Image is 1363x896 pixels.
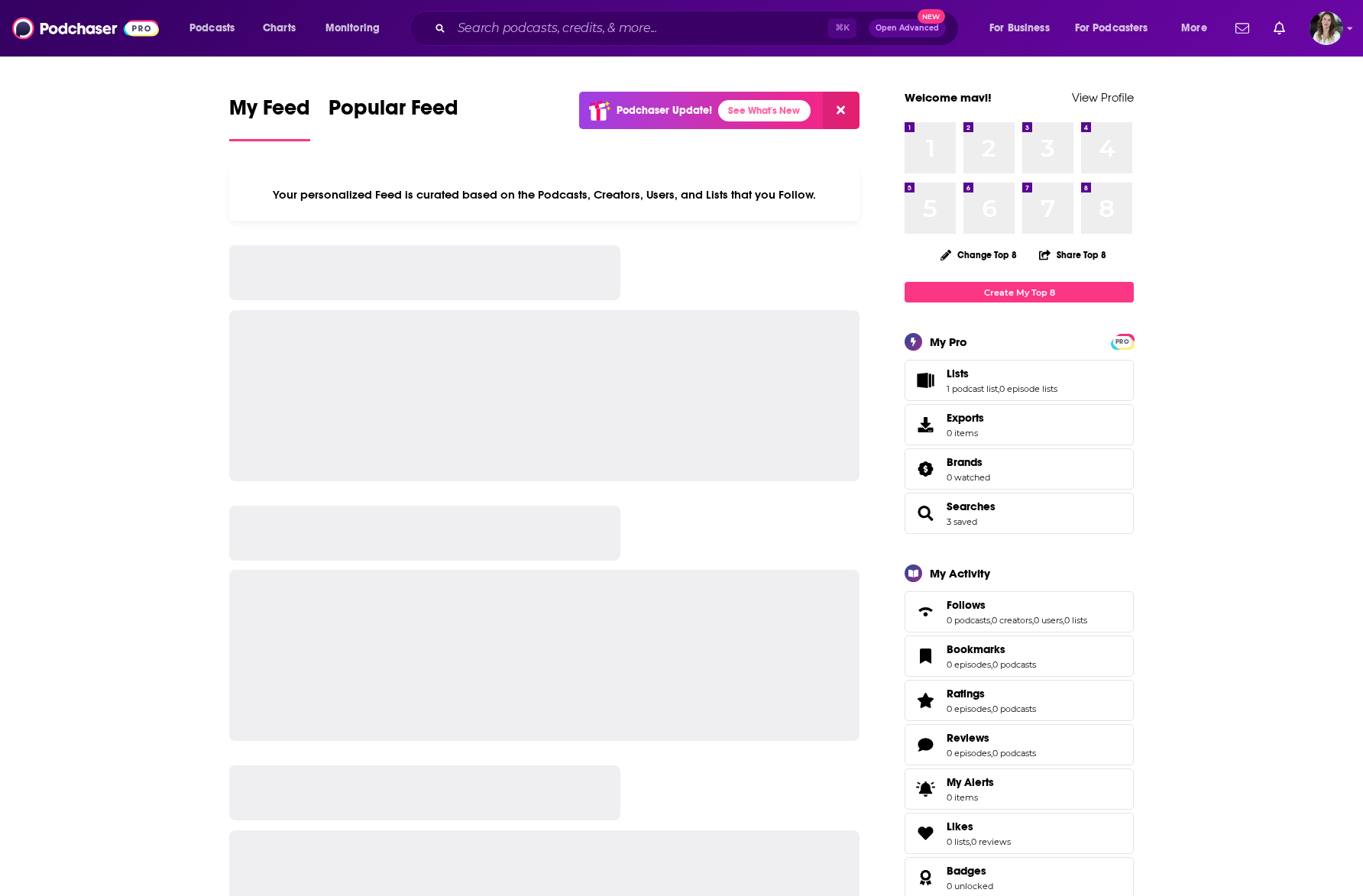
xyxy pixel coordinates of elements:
a: View Profile [1072,90,1134,105]
a: Create My Top 8 [905,282,1134,302]
a: 0 podcasts [992,704,1036,714]
a: 0 podcasts [947,615,990,626]
span: , [998,383,999,394]
span: Reviews [947,731,989,745]
a: 0 episodes [947,659,991,670]
span: PRO [1113,336,1132,348]
span: 0 items [947,792,994,803]
span: Popular Feed [329,95,458,130]
p: Podchaser Update! [617,104,712,117]
span: , [990,615,992,626]
a: Show notifications dropdown [1267,15,1291,41]
a: See What's New [718,100,811,121]
input: Search podcasts, credits, & more... [452,16,828,40]
span: My Alerts [947,775,994,789]
a: Brands [910,458,941,480]
img: Podchaser - Follow, Share and Rate Podcasts [12,14,159,43]
a: Likes [947,820,1011,833]
a: Badges [947,864,993,878]
span: , [1063,615,1064,626]
span: Exports [947,411,984,425]
a: Bookmarks [947,642,1036,656]
a: Badges [910,867,941,888]
button: Change Top 8 [931,245,1026,264]
a: Follows [910,601,941,623]
span: Ratings [905,680,1134,721]
span: , [991,748,992,759]
a: 0 lists [1064,615,1087,626]
a: Ratings [910,690,941,711]
span: Brands [905,448,1134,490]
span: Bookmarks [947,642,1005,656]
span: Exports [910,414,941,435]
button: open menu [979,16,1069,40]
a: 3 saved [947,516,977,527]
button: open menu [179,16,254,40]
a: My Alerts [905,768,1134,810]
span: Ratings [947,687,985,700]
a: Welcome mavi! [905,90,992,105]
a: Likes [910,823,941,844]
span: Lists [905,360,1134,401]
a: Exports [905,404,1134,445]
a: 1 podcast list [947,383,998,394]
span: , [970,836,971,847]
a: Reviews [910,734,941,755]
a: Lists [910,370,941,391]
div: Your personalized Feed is curated based on the Podcasts, Creators, Users, and Lists that you Follow. [229,169,860,221]
span: My Feed [229,95,310,130]
a: 0 watched [947,472,990,483]
span: , [991,659,992,670]
span: Podcasts [189,18,235,39]
span: 0 items [947,428,984,438]
a: 0 creators [992,615,1032,626]
span: My Alerts [910,778,941,800]
a: Charts [253,16,305,40]
a: Bookmarks [910,645,941,667]
a: Searches [910,503,941,524]
span: , [1032,615,1034,626]
button: open menu [315,16,400,40]
a: 0 lists [947,836,970,847]
a: 0 podcasts [992,748,1036,759]
a: 0 users [1034,615,1063,626]
span: Charts [263,18,296,39]
span: Follows [947,598,986,612]
span: Likes [905,813,1134,854]
span: Badges [947,864,986,878]
span: Brands [947,455,983,469]
span: Searches [905,493,1134,534]
button: open menu [1170,16,1226,40]
span: Lists [947,367,969,380]
span: For Podcasters [1075,18,1148,39]
a: Ratings [947,687,1036,700]
span: Monitoring [325,18,380,39]
span: Follows [905,591,1134,632]
span: Logged in as mavi [1310,11,1343,45]
a: 0 episodes [947,748,991,759]
span: More [1181,18,1207,39]
button: Share Top 8 [1038,240,1107,270]
span: Likes [947,820,973,833]
div: My Activity [930,566,990,581]
button: Open AdvancedNew [869,19,946,37]
span: New [918,9,945,24]
span: Bookmarks [905,636,1134,677]
a: 0 podcasts [992,659,1036,670]
button: open menu [1065,16,1170,40]
a: 0 episodes [947,704,991,714]
div: My Pro [930,335,967,349]
span: Reviews [905,724,1134,765]
a: Follows [947,598,1087,612]
span: ⌘ K [828,18,856,38]
a: Brands [947,455,990,469]
a: 0 episode lists [999,383,1057,394]
a: My Feed [229,95,310,141]
a: 0 reviews [971,836,1011,847]
a: Searches [947,500,996,513]
a: Popular Feed [329,95,458,141]
span: Open Advanced [876,24,939,32]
